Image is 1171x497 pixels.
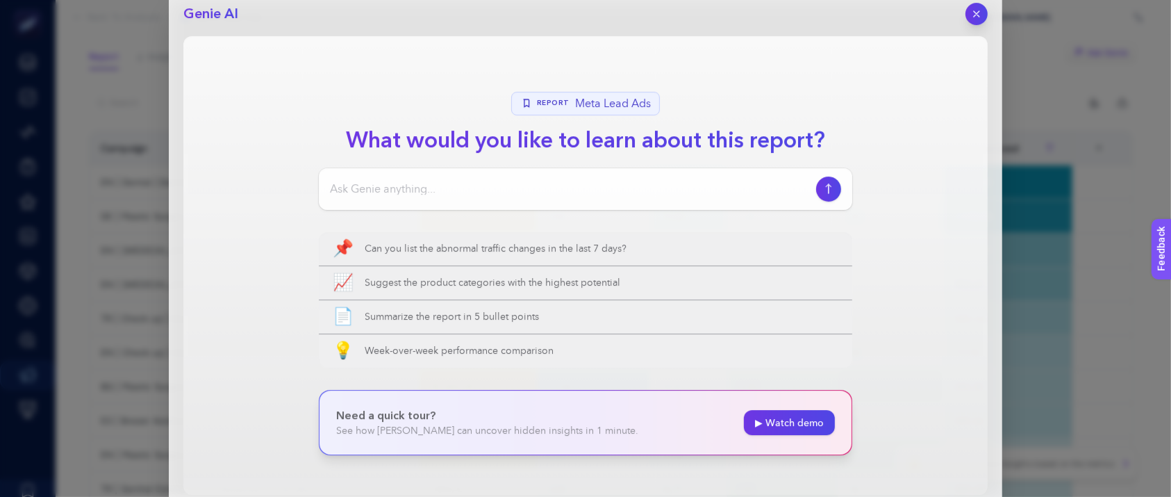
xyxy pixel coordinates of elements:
[575,95,651,112] span: Meta Lead Ads
[365,242,838,256] span: Can you list the abnormal traffic changes in the last 7 days?
[8,4,53,15] span: Feedback
[333,309,354,325] span: 📄
[335,124,836,157] h1: What would you like to learn about this report?
[319,300,852,334] button: 📄Summarize the report in 5 bullet points
[365,276,838,290] span: Suggest the product categories with the highest potential
[365,344,838,358] span: Week-over-week performance comparison
[744,410,835,435] a: ▶ Watch demo
[537,98,570,108] span: Report
[319,266,852,300] button: 📈Suggest the product categories with the highest potential
[365,310,838,324] span: Summarize the report in 5 bullet points
[333,241,354,257] span: 📌
[319,334,852,368] button: 💡Week-over-week performance comparison
[336,424,638,438] p: See how [PERSON_NAME] can uncover hidden insights in 1 minute.
[330,181,811,197] input: Ask Genie anything...
[333,343,354,359] span: 💡
[333,275,354,291] span: 📈
[319,232,852,266] button: 📌Can you list the abnormal traffic changes in the last 7 days?
[336,407,638,424] p: Need a quick tour?
[183,4,238,24] h2: Genie AI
